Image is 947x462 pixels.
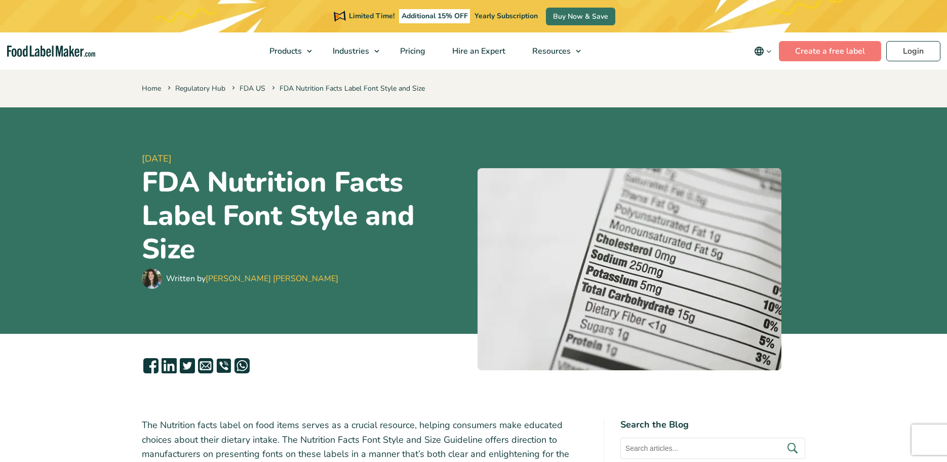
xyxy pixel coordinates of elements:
[270,84,425,93] span: FDA Nutrition Facts Label Font Style and Size
[439,32,517,70] a: Hire an Expert
[320,32,384,70] a: Industries
[620,438,805,459] input: Search articles...
[449,46,506,57] span: Hire an Expert
[330,46,370,57] span: Industries
[240,84,265,93] a: FDA US
[266,46,303,57] span: Products
[349,11,394,21] span: Limited Time!
[475,11,538,21] span: Yearly Subscription
[206,273,338,284] a: [PERSON_NAME] [PERSON_NAME]
[142,268,162,289] img: Maria Abi Hanna - Food Label Maker
[886,41,940,61] a: Login
[166,273,338,285] div: Written by
[142,166,469,266] h1: FDA Nutrition Facts Label Font Style and Size
[529,46,572,57] span: Resources
[256,32,317,70] a: Products
[519,32,586,70] a: Resources
[387,32,437,70] a: Pricing
[620,418,805,432] h4: Search the Blog
[779,41,881,61] a: Create a free label
[142,152,469,166] span: [DATE]
[397,46,426,57] span: Pricing
[142,84,161,93] a: Home
[546,8,615,25] a: Buy Now & Save
[175,84,225,93] a: Regulatory Hub
[399,9,470,23] span: Additional 15% OFF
